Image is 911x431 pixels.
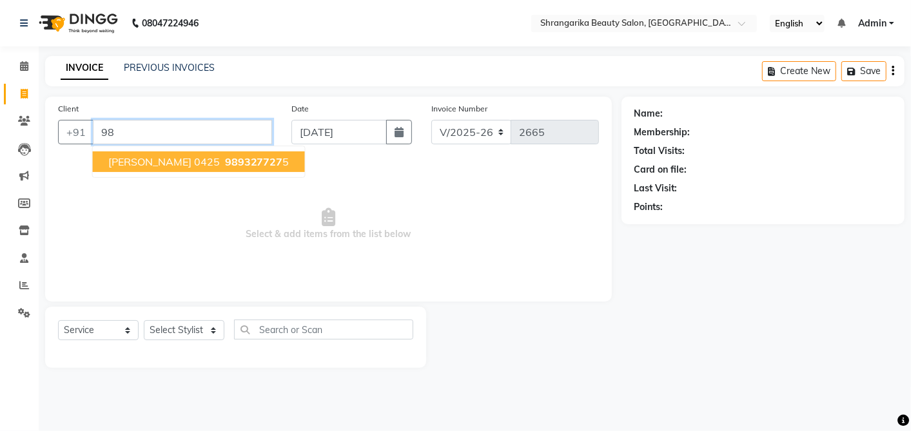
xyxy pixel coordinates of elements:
[841,61,887,81] button: Save
[58,160,599,289] span: Select & add items from the list below
[634,126,691,139] div: Membership:
[291,103,309,115] label: Date
[225,155,283,168] span: 989327727
[634,107,663,120] div: Name:
[33,5,121,41] img: logo
[634,163,687,177] div: Card on file:
[234,320,413,340] input: Search or Scan
[858,17,887,30] span: Admin
[124,62,215,73] a: PREVIOUS INVOICES
[762,61,836,81] button: Create New
[222,155,289,168] ngb-highlight: 5
[93,120,272,144] input: Search by Name/Mobile/Email/Code
[142,5,199,41] b: 08047224946
[58,103,79,115] label: Client
[634,144,685,158] div: Total Visits:
[634,182,678,195] div: Last Visit:
[61,57,108,80] a: INVOICE
[431,103,487,115] label: Invoice Number
[58,120,94,144] button: +91
[108,155,220,168] span: [PERSON_NAME] 0425
[634,200,663,214] div: Points:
